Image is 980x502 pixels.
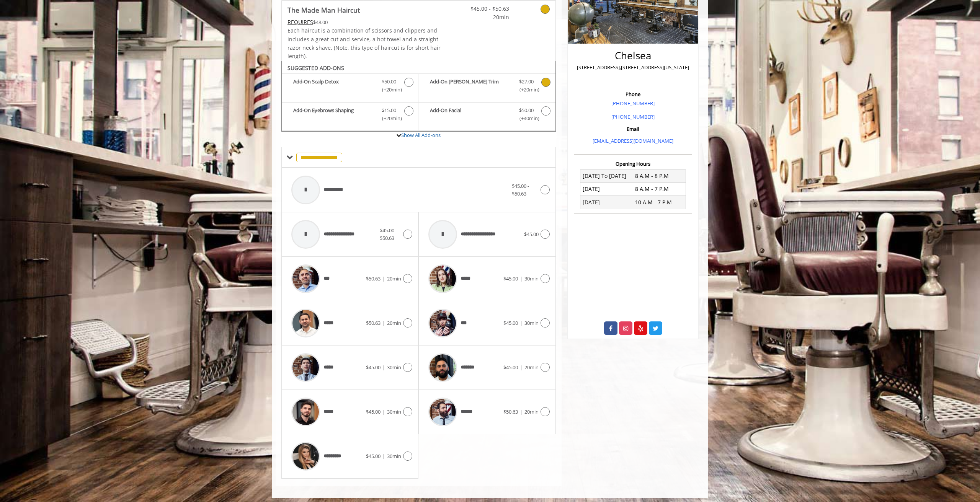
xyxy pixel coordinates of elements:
td: [DATE] [580,183,633,196]
span: | [520,364,523,371]
a: [EMAIL_ADDRESS][DOMAIN_NAME] [593,137,673,144]
div: $48.00 [287,18,441,26]
b: Add-On Eyebrows Shaping [293,106,374,122]
span: 30min [524,275,539,282]
span: | [520,319,523,326]
span: $50.63 [366,275,381,282]
span: $50.00 [519,106,534,114]
span: $45.00 [524,231,539,238]
h2: Chelsea [576,50,690,61]
b: Add-On Facial [430,106,511,122]
td: 10 A.M - 7 P.M [633,196,686,209]
span: | [382,453,385,460]
span: 30min [387,364,401,371]
label: Add-On Facial [422,106,551,124]
span: $45.00 [503,275,518,282]
span: (+20min ) [378,114,400,122]
span: (+40min ) [515,114,537,122]
h3: Email [576,126,690,132]
span: | [520,275,523,282]
label: Add-On Scalp Detox [286,78,414,96]
span: | [382,319,385,326]
span: 30min [524,319,539,326]
span: 30min [387,408,401,415]
span: This service needs some Advance to be paid before we block your appointment [287,18,313,26]
span: $45.00 - $50.63 [380,227,397,242]
a: Show All Add-ons [401,132,441,139]
td: 8 A.M - 8 P.M [633,170,686,183]
td: [DATE] To [DATE] [580,170,633,183]
span: (+20min ) [378,86,400,94]
a: [PHONE_NUMBER] [611,100,655,107]
span: $15.00 [382,106,396,114]
span: 20min [387,319,401,326]
span: $45.00 [503,364,518,371]
span: | [382,275,385,282]
span: 20min [524,364,539,371]
span: 20min [387,275,401,282]
label: Add-On Beard Trim [422,78,551,96]
span: $45.00 [366,364,381,371]
span: $50.63 [366,319,381,326]
b: The Made Man Haircut [287,5,360,15]
span: | [382,408,385,415]
b: SUGGESTED ADD-ONS [287,64,344,72]
span: 20min [524,408,539,415]
span: 30min [387,453,401,460]
b: Add-On [PERSON_NAME] Trim [430,78,511,94]
span: (+20min ) [515,86,537,94]
span: $45.00 - $50.63 [464,5,509,13]
span: | [382,364,385,371]
span: $45.00 [366,453,381,460]
h3: Opening Hours [574,161,692,166]
td: 8 A.M - 7 P.M [633,183,686,196]
td: [DATE] [580,196,633,209]
b: Add-On Scalp Detox [293,78,374,94]
a: [PHONE_NUMBER] [611,113,655,120]
span: | [520,408,523,415]
span: $27.00 [519,78,534,86]
h3: Phone [576,91,690,97]
div: The Made Man Haircut Add-onS [281,61,556,132]
span: $50.63 [503,408,518,415]
span: $45.00 [366,408,381,415]
label: Add-On Eyebrows Shaping [286,106,414,124]
span: $50.00 [382,78,396,86]
span: $45.00 [503,319,518,326]
span: $45.00 - $50.63 [512,183,529,197]
span: 20min [464,13,509,21]
p: [STREET_ADDRESS],[STREET_ADDRESS][US_STATE] [576,64,690,72]
span: Each haircut is a combination of scissors and clippers and includes a great cut and service, a ho... [287,27,441,60]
